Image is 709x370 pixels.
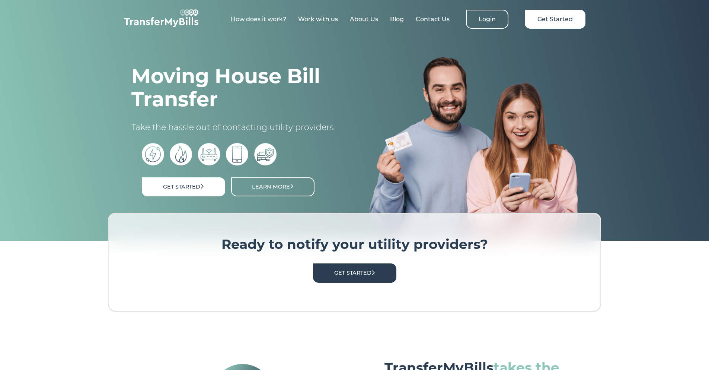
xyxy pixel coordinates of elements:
p: Take the hassle out of contacting utility providers [131,122,340,133]
a: About Us [350,16,378,23]
img: TransferMyBills.com - Helping ease the stress of moving [124,9,198,27]
a: Work with us [298,16,338,23]
h3: Ready to notify your utility providers? [131,236,578,253]
img: broadband icon [198,143,220,165]
a: Login [466,10,508,29]
a: Get Started [313,263,396,282]
a: Blog [390,16,404,23]
img: image%203.png [370,56,578,241]
h1: Moving House Bill Transfer [131,64,340,111]
img: phone bill icon [226,143,248,165]
a: Contact Us [416,16,450,23]
img: electric bills icon [142,143,164,165]
img: car insurance icon [254,143,277,165]
a: How does it work? [231,16,286,23]
a: Get Started [525,10,585,29]
a: Get Started [142,177,225,196]
a: Learn More [231,177,314,196]
img: gas bills icon [170,143,192,165]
